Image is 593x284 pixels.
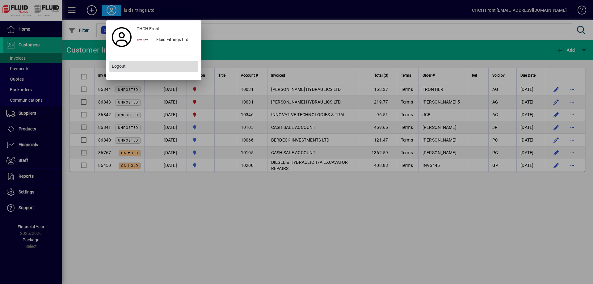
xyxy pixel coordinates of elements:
button: Fluid Fittings Ltd [134,35,198,46]
span: Logout [112,63,126,70]
button: Logout [109,61,198,72]
span: CHCH Front [137,26,160,32]
a: Profile [109,32,134,43]
a: CHCH Front [134,23,198,35]
div: Fluid Fittings Ltd [151,35,198,46]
